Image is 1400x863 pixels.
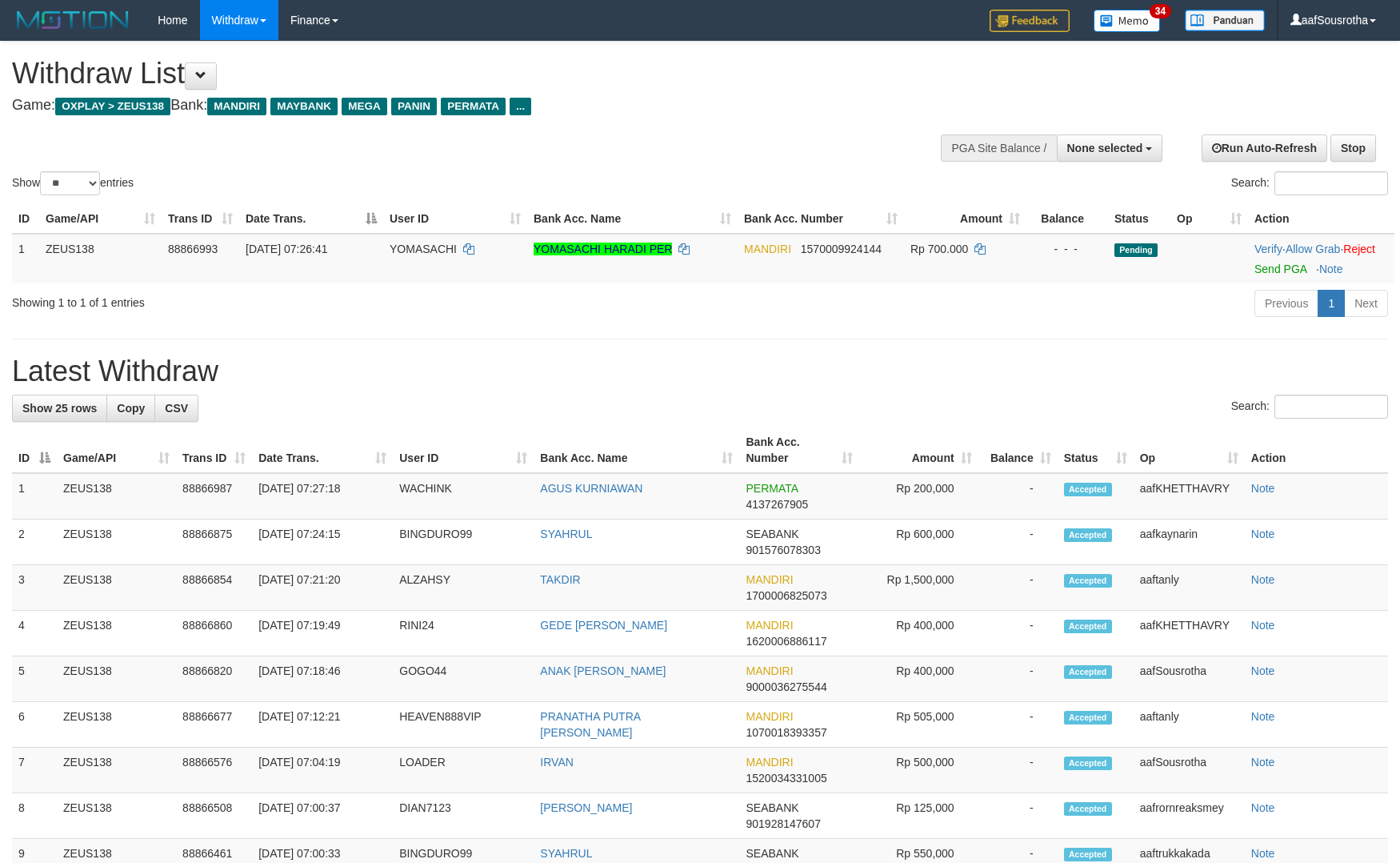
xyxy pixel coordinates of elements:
span: MAYBANK [270,98,338,115]
td: Rp 400,000 [859,656,978,702]
span: MANDIRI [746,619,793,632]
td: ZEUS138 [57,520,176,565]
td: WACHINK [393,473,534,520]
a: Note [1251,756,1275,769]
span: SEABANK [746,847,798,860]
span: SEABANK [746,801,798,814]
a: Allow Grab [1286,243,1340,255]
input: Search: [1274,395,1388,419]
img: Button%20Memo.svg [1094,10,1161,32]
td: 7 [12,748,57,793]
a: 1 [1318,290,1345,317]
th: Action [1245,427,1388,473]
td: aafrornreaksmey [1134,793,1245,839]
label: Search: [1231,171,1388,195]
td: - [978,520,1058,565]
td: 1 [12,234,39,283]
th: Trans ID: activate to sort column ascending [176,427,252,473]
td: GOGO44 [393,656,534,702]
td: 5 [12,656,57,702]
th: User ID: activate to sort column ascending [393,427,534,473]
img: Feedback.jpg [990,10,1070,32]
span: Pending [1114,243,1158,257]
td: 88866987 [176,473,252,520]
span: ... [510,98,531,115]
td: [DATE] 07:21:20 [252,565,393,611]
td: - [978,748,1058,793]
td: BINGDURO99 [393,520,534,565]
a: GEDE [PERSON_NAME] [540,619,667,632]
span: [DATE] 07:26:41 [246,243,327,255]
a: Note [1251,664,1275,677]
a: Previous [1254,290,1318,317]
td: 3 [12,565,57,611]
span: MEGA [342,98,387,115]
th: Trans ID: activate to sort column ascending [162,204,239,234]
a: ANAK [PERSON_NAME] [540,664,666,677]
a: Send PGA [1254,263,1306,275]
td: Rp 1,500,000 [859,565,978,611]
td: ZEUS138 [57,473,176,520]
span: Show 25 rows [22,402,97,415]
span: None selected [1067,142,1143,155]
td: [DATE] 07:27:18 [252,473,393,520]
label: Search: [1231,395,1388,419]
td: - [978,656,1058,702]
td: aaftanly [1134,702,1245,748]
td: RINI24 [393,611,534,656]
div: PGA Site Balance / [941,134,1056,162]
td: Rp 600,000 [859,520,978,565]
td: [DATE] 07:04:19 [252,748,393,793]
span: Accepted [1064,483,1112,496]
td: ZEUS138 [57,793,176,839]
td: - [978,473,1058,520]
td: Rp 505,000 [859,702,978,748]
td: ZEUS138 [57,748,176,793]
td: 88866576 [176,748,252,793]
span: Accepted [1064,574,1112,588]
span: Accepted [1064,528,1112,542]
td: [DATE] 07:12:21 [252,702,393,748]
td: - [978,611,1058,656]
td: 88866677 [176,702,252,748]
th: ID [12,204,39,234]
td: [DATE] 07:00:37 [252,793,393,839]
a: Run Auto-Refresh [1202,134,1327,162]
span: Copy 1570009924144 to clipboard [801,243,882,255]
span: Copy 901576078303 to clipboard [746,544,820,556]
span: Copy 9000036275544 to clipboard [746,680,826,693]
h4: Game: Bank: [12,98,918,114]
td: - [978,793,1058,839]
span: SEABANK [746,528,798,540]
td: 88866820 [176,656,252,702]
div: - - - [1033,241,1102,257]
span: Accepted [1064,848,1112,861]
td: 88866854 [176,565,252,611]
td: [DATE] 07:19:49 [252,611,393,656]
span: MANDIRI [746,664,793,677]
td: aaftanly [1134,565,1245,611]
a: Reject [1343,243,1375,255]
td: 2 [12,520,57,565]
th: User ID: activate to sort column ascending [383,204,527,234]
span: YOMASACHI [390,243,457,255]
th: Game/API: activate to sort column ascending [57,427,176,473]
a: Note [1251,573,1275,586]
a: PRANATHA PUTRA [PERSON_NAME] [540,710,640,739]
td: aafSousrotha [1134,748,1245,793]
span: Rp 700.000 [910,243,968,255]
span: Accepted [1064,757,1112,770]
td: LOADER [393,748,534,793]
span: Copy 1700006825073 to clipboard [746,589,826,602]
span: 34 [1150,4,1171,18]
a: Note [1251,482,1275,495]
td: 6 [12,702,57,748]
td: · · [1248,234,1394,283]
img: panduan.png [1185,10,1265,31]
td: [DATE] 07:18:46 [252,656,393,702]
span: Copy [117,402,145,415]
th: Bank Acc. Name: activate to sort column ascending [527,204,738,234]
span: Copy 901928147607 to clipboard [746,817,820,830]
th: Amount: activate to sort column ascending [859,427,978,473]
span: MANDIRI [746,756,793,769]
